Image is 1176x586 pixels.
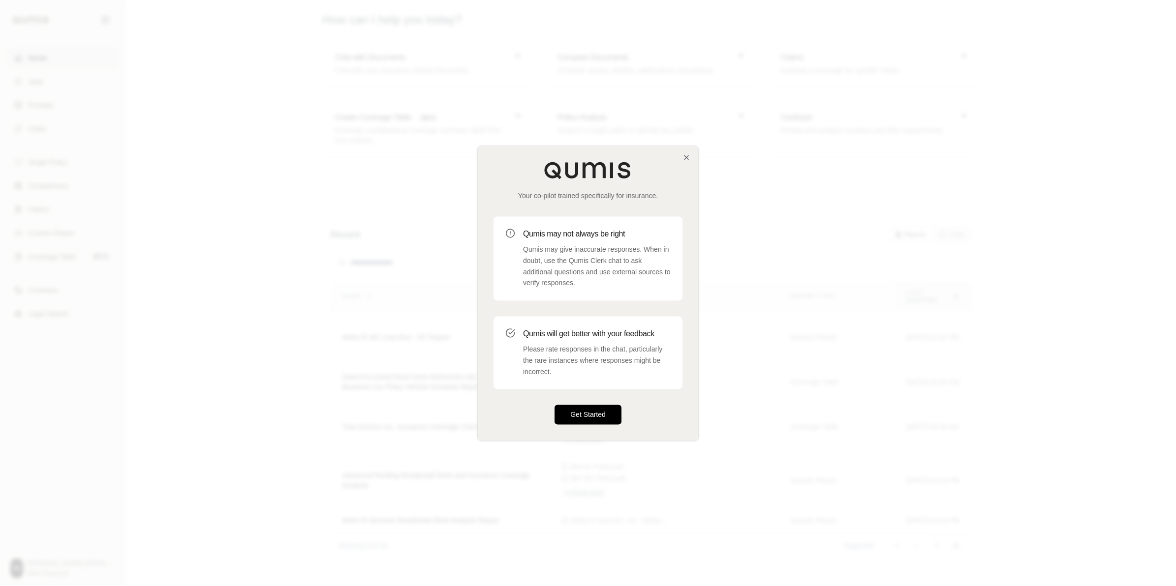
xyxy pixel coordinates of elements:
p: Please rate responses in the chat, particularly the rare instances where responses might be incor... [523,344,671,377]
img: Qumis Logo [544,161,632,179]
h3: Qumis may not always be right [523,228,671,240]
p: Qumis may give inaccurate responses. When in doubt, use the Qumis Clerk chat to ask additional qu... [523,244,671,289]
h3: Qumis will get better with your feedback [523,328,671,340]
p: Your co-pilot trained specifically for insurance. [494,191,682,201]
button: Get Started [555,405,621,425]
